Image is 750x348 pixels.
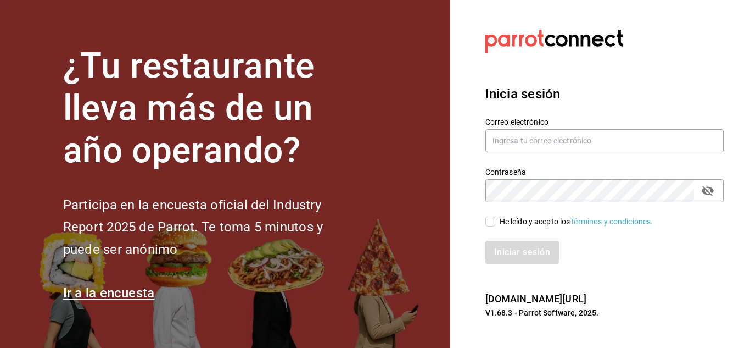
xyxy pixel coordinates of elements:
div: He leído y acepto los [500,216,653,228]
a: Ir a la encuesta [63,285,155,301]
input: Ingresa tu correo electrónico [485,129,724,152]
h3: Inicia sesión [485,84,724,104]
label: Contraseña [485,168,724,176]
a: Términos y condiciones. [570,217,653,226]
button: passwordField [698,181,717,200]
h1: ¿Tu restaurante lleva más de un año operando? [63,45,360,172]
p: V1.68.3 - Parrot Software, 2025. [485,307,724,318]
label: Correo electrónico [485,118,724,126]
h2: Participa en la encuesta oficial del Industry Report 2025 de Parrot. Te toma 5 minutos y puede se... [63,194,360,261]
a: [DOMAIN_NAME][URL] [485,293,586,305]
